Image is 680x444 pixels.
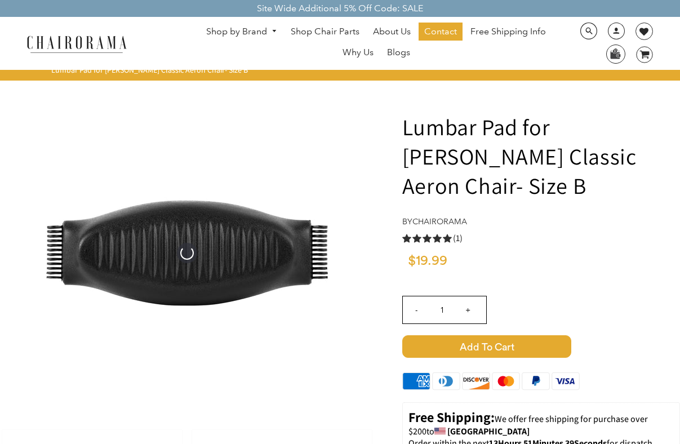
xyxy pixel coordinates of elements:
strong: Free Shipping: [408,408,495,426]
span: Why Us [343,47,374,59]
p: to [408,409,674,438]
img: WhatsApp_Image_2024-07-12_at_16.23.01.webp [607,45,624,62]
span: We offer free shipping for purchase over $200 [408,413,650,437]
a: Contact [419,23,463,41]
span: About Us [373,26,411,38]
a: Shop Chair Parts [285,23,365,41]
img: chairorama [20,34,133,54]
a: 5.0 rating (1 votes) [402,232,680,244]
img: Lumbar Pad for Herman Miller Classic Aeron Chair- Size B - chairorama [18,84,356,422]
a: Why Us [337,43,379,61]
a: Blogs [381,43,416,61]
input: + [455,296,482,323]
span: (1) [453,233,463,245]
h1: Lumbar Pad for [PERSON_NAME] Classic Aeron Chair- Size B [402,112,680,200]
a: About Us [367,23,416,41]
h4: by [402,217,680,227]
span: Free Shipping Info [470,26,546,38]
span: Shop Chair Parts [291,26,359,38]
strong: [GEOGRAPHIC_DATA] [447,425,530,437]
span: Contact [424,26,457,38]
span: $19.99 [408,254,447,268]
a: Lumbar Pad for Herman Miller Classic Aeron Chair- Size B - chairorama [18,246,356,258]
span: Add to Cart [402,335,571,358]
span: Blogs [387,47,410,59]
a: Free Shipping Info [465,23,552,41]
a: chairorama [412,216,467,227]
a: Shop by Brand [201,23,283,41]
input: - [403,296,430,323]
button: Add to Cart [402,335,680,358]
nav: DesktopNavigation [181,23,571,64]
